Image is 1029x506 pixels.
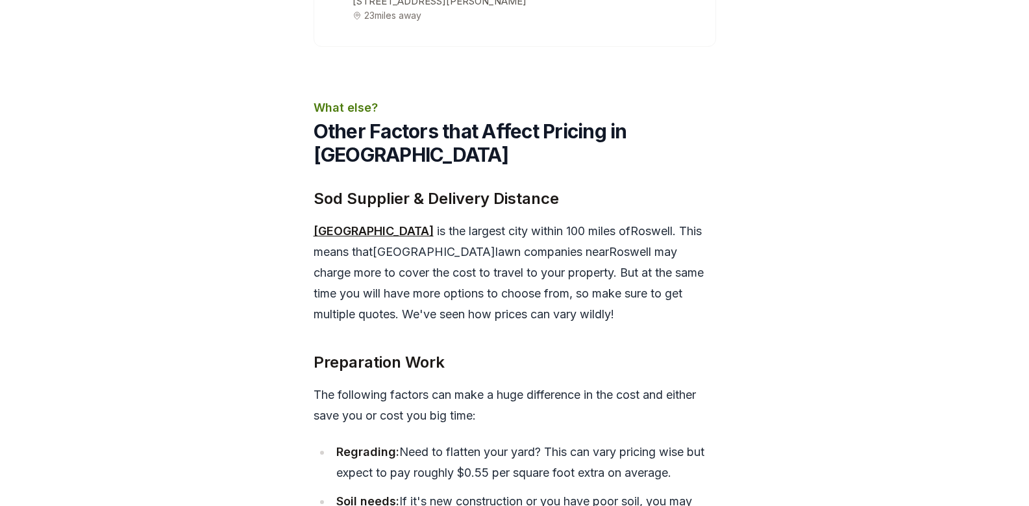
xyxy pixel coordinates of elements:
p: The following factors can make a huge difference in the cost and either save you or cost you big ... [314,385,716,426]
strong: Regrading: [336,445,399,459]
a: [GEOGRAPHIC_DATA] [314,224,434,238]
li: Need to flatten your yard? This can vary pricing wise but expect to pay roughly $ 0.55 per square... [332,442,716,483]
h3: Preparation Work [314,351,716,374]
h3: Sod Supplier & Delivery Distance [314,187,716,210]
span: 23 miles away [353,10,699,20]
h2: Other Factors that Affect Pricing in [GEOGRAPHIC_DATA] [314,120,716,166]
p: What else? [314,99,716,117]
p: is the largest city within 100 miles of Roswell . This means that [GEOGRAPHIC_DATA] lawn companie... [314,221,716,325]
